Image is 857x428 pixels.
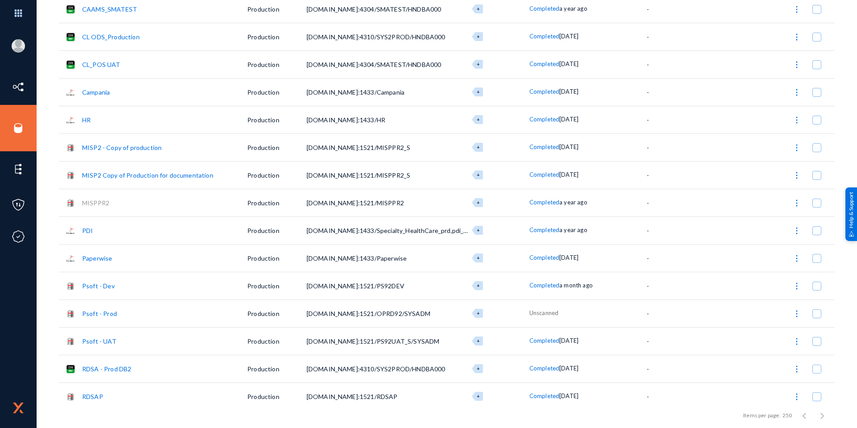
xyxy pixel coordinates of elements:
td: - [647,133,694,161]
td: - [647,23,694,50]
img: sqlserver.png [66,253,75,263]
td: - [647,272,694,299]
span: Completed [529,365,559,372]
span: + [477,227,480,233]
span: + [477,61,480,67]
span: a year ago [559,5,587,12]
img: oracle.png [66,143,75,153]
td: - [647,382,694,410]
a: CAAMS_SMATEST [82,5,137,13]
span: Completed [529,171,559,178]
span: Completed [529,337,559,344]
img: help_support.svg [849,231,854,237]
img: icon-more.svg [792,33,801,42]
td: Production [247,23,307,50]
a: Psoft - Prod [82,310,117,317]
td: Production [247,78,307,106]
td: - [647,161,694,189]
span: [DATE] [559,60,578,67]
img: icon-more.svg [792,143,801,152]
img: oracle.png [66,337,75,346]
span: Completed [529,199,559,206]
img: sqlserver.png [66,115,75,125]
td: - [647,78,694,106]
span: [DOMAIN_NAME]:4304/SMATEST/HNDBA000 [307,61,441,68]
span: [DOMAIN_NAME]:1521/RDSAP [307,393,398,400]
a: MISPPR2 [82,199,109,207]
td: Production [247,216,307,244]
img: blank-profile-picture.png [12,39,25,53]
span: [DOMAIN_NAME]:1521/OPRD92/SYSADM [307,310,430,317]
td: Production [247,161,307,189]
span: + [477,172,480,178]
a: HR [82,116,91,124]
td: - [647,327,694,355]
img: icon-compliance.svg [12,230,25,243]
span: [DOMAIN_NAME]:1521/PS92DEV [307,282,404,290]
button: Next page [813,407,831,424]
img: oracle.png [66,198,75,208]
img: icon-more.svg [792,365,801,374]
span: a year ago [559,226,587,233]
span: Completed [529,5,559,12]
span: + [477,116,480,122]
img: icon-more.svg [792,171,801,180]
img: oracle.png [66,281,75,291]
img: oracle.png [66,309,75,319]
a: CL ODS_Production [82,33,140,41]
td: Production [247,133,307,161]
span: Completed [529,116,559,123]
img: db2.png [66,4,75,14]
span: + [477,393,480,399]
span: [DATE] [559,116,578,123]
img: db2.png [66,364,75,374]
img: icon-more.svg [792,254,801,263]
span: [DATE] [559,171,578,178]
img: sqlserver.png [66,226,75,236]
div: Help & Support [845,187,857,241]
img: icon-more.svg [792,309,801,318]
img: icon-elements.svg [12,162,25,176]
td: Production [247,50,307,78]
img: oracle.png [66,392,75,402]
td: - [647,244,694,272]
td: Production [247,244,307,272]
a: Psoft - Dev [82,282,115,290]
td: Production [247,106,307,133]
span: [DOMAIN_NAME]:1521/MISPPR2_S [307,171,410,179]
a: PDI [82,227,93,234]
span: [DOMAIN_NAME]:1433/Paperwise [307,254,407,262]
button: Previous page [795,407,813,424]
span: Completed [529,60,559,67]
a: MISP2 Copy of Production for documentation [82,171,213,179]
span: + [477,338,480,344]
img: icon-sources.svg [12,121,25,135]
div: Items per page: [743,411,780,420]
td: - [647,189,694,216]
span: [DOMAIN_NAME]:1433/Campania [307,88,404,96]
a: MISP2 - Copy of production [82,144,162,151]
span: [DOMAIN_NAME]:4310/SYS2PROD/HNDBA000 [307,33,445,41]
img: icon-more.svg [792,199,801,208]
span: a month ago [559,282,593,289]
td: - [647,106,694,133]
span: + [477,6,480,12]
span: [DATE] [559,337,578,344]
td: - [647,216,694,244]
img: icon-inventory.svg [12,80,25,94]
img: icon-more.svg [792,88,801,97]
td: - [647,299,694,327]
span: [DATE] [559,392,578,399]
td: - [647,355,694,382]
span: [DOMAIN_NAME]:1521/MISPPR2_S [307,144,410,151]
span: [DATE] [559,33,578,40]
a: RDSA - Prod DB2 [82,365,131,373]
img: db2.png [66,32,75,42]
img: icon-more.svg [792,337,801,346]
span: [DOMAIN_NAME]:1433/Specialty_HealthCare_prd,pdi_PTDataWarehouse_sav,pdi_ProTechOldStructure_sav,p... [307,227,661,234]
img: icon-more.svg [792,282,801,291]
span: Unscanned [529,309,558,316]
span: [DOMAIN_NAME]:1521/MISPPR2 [307,199,404,207]
td: Production [247,355,307,382]
a: Campania [82,88,110,96]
